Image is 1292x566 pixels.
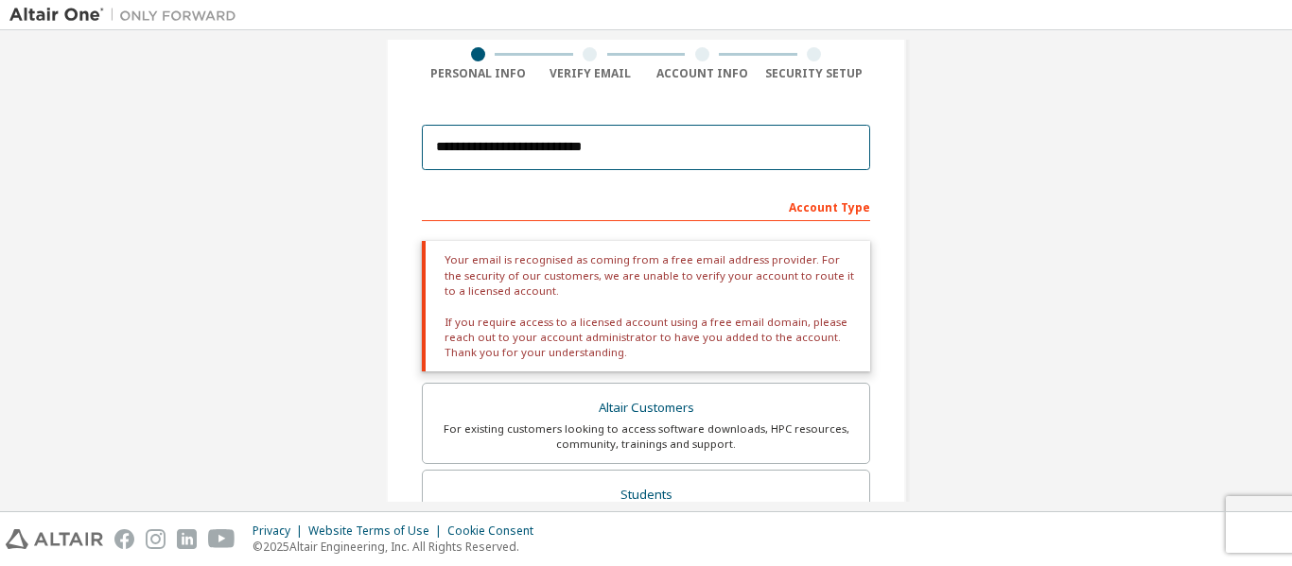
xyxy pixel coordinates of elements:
div: Altair Customers [434,395,858,421]
div: Security Setup [759,66,871,81]
img: facebook.svg [114,529,134,549]
div: Account Type [422,191,870,221]
div: Personal Info [422,66,534,81]
img: linkedin.svg [177,529,197,549]
div: Your email is recognised as coming from a free email address provider. For the security of our cu... [422,241,870,371]
img: altair_logo.svg [6,529,103,549]
div: Verify Email [534,66,647,81]
div: Website Terms of Use [308,523,447,539]
img: instagram.svg [146,529,166,549]
img: Altair One [9,6,246,25]
img: youtube.svg [208,529,236,549]
div: Account Info [646,66,759,81]
div: For existing customers looking to access software downloads, HPC resources, community, trainings ... [434,421,858,452]
div: Students [434,482,858,508]
div: Cookie Consent [447,523,545,539]
div: Privacy [253,523,308,539]
p: © 2025 Altair Engineering, Inc. All Rights Reserved. [253,539,545,555]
